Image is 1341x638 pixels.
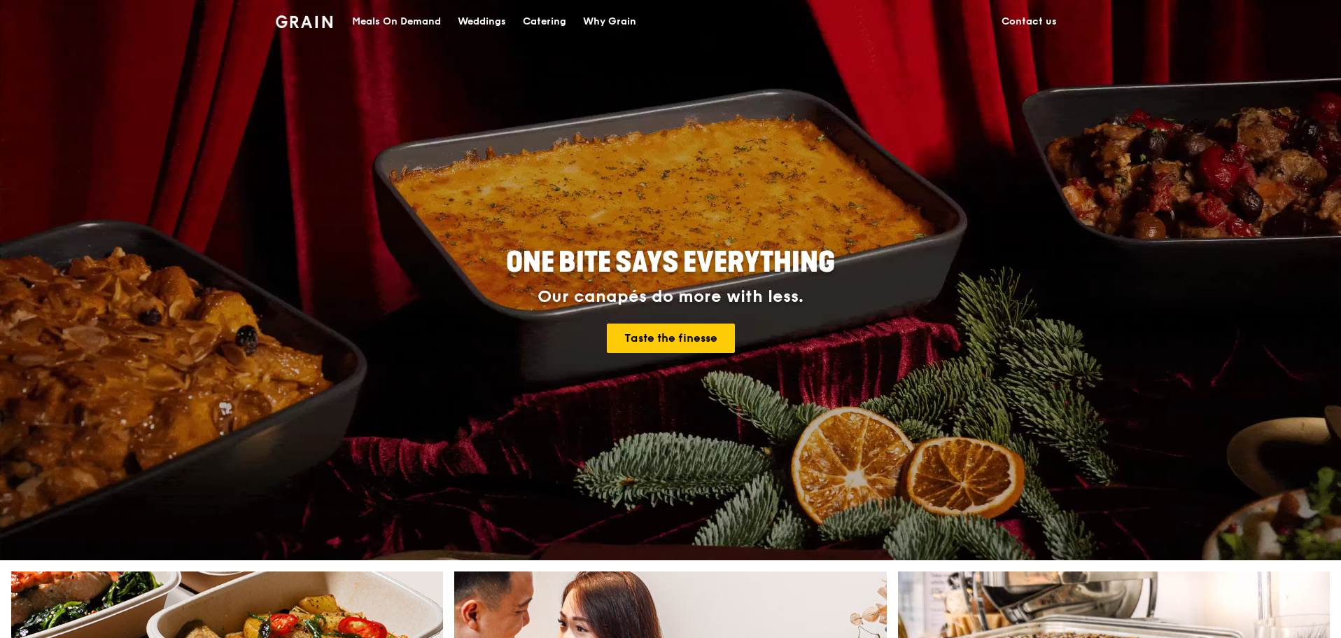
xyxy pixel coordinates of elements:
[276,15,332,28] img: Grain
[352,1,441,43] div: Meals On Demand
[575,1,645,43] a: Why Grain
[993,1,1065,43] a: Contact us
[506,246,835,279] span: ONE BITE SAYS EVERYTHING
[419,287,922,307] div: Our canapés do more with less.
[449,1,514,43] a: Weddings
[607,324,735,353] a: Taste the finesse
[458,1,506,43] div: Weddings
[514,1,575,43] a: Catering
[583,1,636,43] div: Why Grain
[523,1,566,43] div: Catering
